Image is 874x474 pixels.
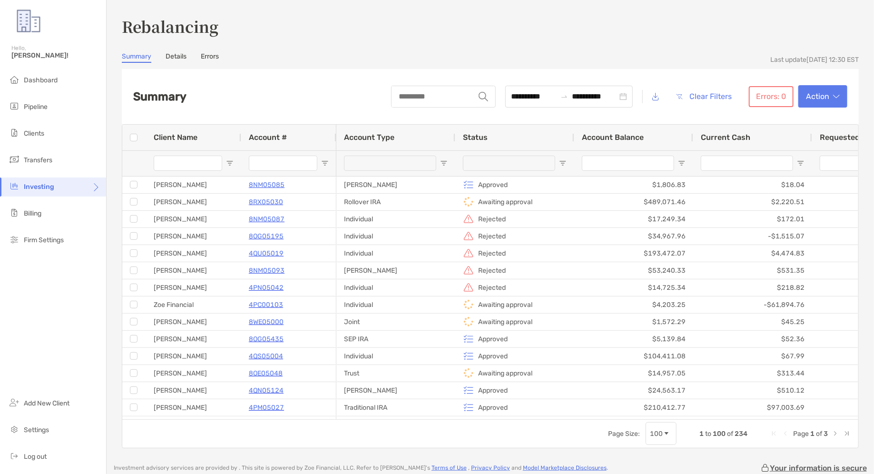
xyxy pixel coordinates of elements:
div: Individual [336,211,455,227]
img: icon status [463,299,474,310]
div: [PERSON_NAME] [146,365,241,382]
span: 100 [713,430,726,438]
div: $62,752.81 [574,416,693,433]
div: $24,563.17 [574,382,693,399]
div: $1,572.29 [574,314,693,330]
a: 4QS05004 [249,350,283,362]
div: [PERSON_NAME] [146,416,241,433]
button: Open Filter Menu [559,159,567,167]
span: [PERSON_NAME]! [11,51,100,59]
img: icon status [463,367,474,379]
div: $193,472.07 [574,245,693,262]
div: $489,071.46 [574,194,693,210]
span: 1 [810,430,815,438]
span: Clients [24,129,44,138]
div: $218.82 [693,279,812,296]
button: Open Filter Menu [797,159,805,167]
p: 4PC00103 [249,299,283,311]
img: icon status [463,402,474,413]
p: 4QU05019 [249,247,284,259]
img: settings icon [9,424,20,435]
div: Individual [336,279,455,296]
img: icon status [463,350,474,362]
img: investing icon [9,180,20,192]
div: $52.36 [693,331,812,347]
h3: Rebalancing [122,15,859,37]
img: icon status [463,265,474,276]
span: Transfers [24,156,52,164]
h2: Summary [133,90,187,103]
div: [PERSON_NAME] [146,245,241,262]
div: $97,003.69 [693,399,812,416]
p: Rejected [478,213,506,225]
a: 8NM05087 [249,213,285,225]
img: icon status [463,419,474,430]
img: icon status [463,196,474,207]
p: Approved [478,402,508,414]
span: Current Cash [701,133,750,142]
div: $17,249.34 [574,211,693,227]
p: Investment advisory services are provided by . This site is powered by Zoe Financial, LLC. Refer ... [114,464,608,472]
span: Account # [249,133,287,142]
span: 1 [699,430,704,438]
a: 8MW05218 [249,419,285,431]
div: Rollover IRA [336,194,455,210]
div: Individual [336,416,455,433]
div: Joint [336,314,455,330]
div: [PERSON_NAME] [336,382,455,399]
span: Account Type [344,133,394,142]
div: -$61,894.76 [693,296,812,313]
img: billing icon [9,207,20,218]
img: dashboard icon [9,74,20,85]
img: icon status [463,213,474,225]
a: 8OG05435 [249,333,284,345]
input: Account Balance Filter Input [582,156,674,171]
img: icon status [463,230,474,242]
div: [PERSON_NAME] [146,279,241,296]
div: $67.99 [693,348,812,365]
p: Rejected [478,230,506,242]
p: 8NM05093 [249,265,285,276]
span: Status [463,133,488,142]
a: 8OE05048 [249,367,283,379]
div: $172.01 [693,211,812,227]
div: $104,411.08 [574,348,693,365]
div: [PERSON_NAME] [336,177,455,193]
div: Individual [336,245,455,262]
p: Awaiting approval [478,196,532,208]
img: logout icon [9,450,20,462]
span: swap-right [560,93,568,100]
div: [PERSON_NAME] [146,399,241,416]
p: Approved [478,333,508,345]
span: Log out [24,453,47,461]
span: Pipeline [24,103,48,111]
span: 3 [824,430,828,438]
p: Rejected [478,282,506,294]
div: $630.79 [693,416,812,433]
div: Last Page [843,430,851,437]
p: Approved [478,385,508,396]
span: Settings [24,426,49,434]
a: Privacy Policy [471,464,510,471]
a: 4PN05042 [249,282,284,294]
span: to [705,430,711,438]
span: Account Balance [582,133,644,142]
p: Your information is secure [770,464,867,473]
a: 4PM05027 [249,402,284,414]
span: of [816,430,822,438]
a: 8WE05000 [249,316,284,328]
img: icon status [463,247,474,259]
div: 100 [650,430,663,438]
span: Page [793,430,809,438]
img: icon status [463,316,474,327]
img: transfers icon [9,154,20,165]
img: pipeline icon [9,100,20,112]
div: Previous Page [782,430,789,437]
input: Current Cash Filter Input [701,156,793,171]
p: Awaiting approval [478,299,532,311]
p: 8RX05030 [249,196,283,208]
div: $5,139.84 [574,331,693,347]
